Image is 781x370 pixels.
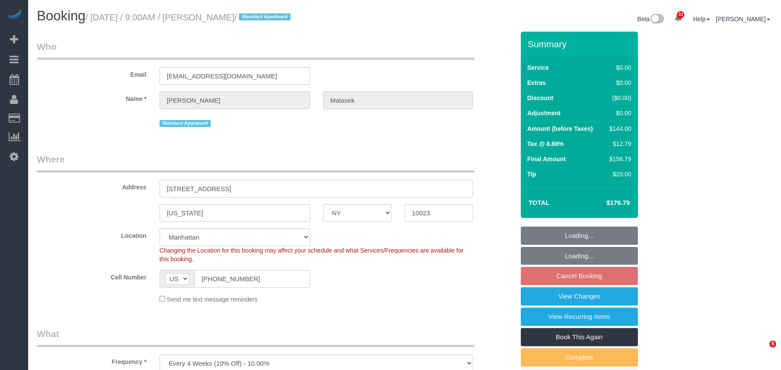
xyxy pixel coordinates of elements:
[521,287,638,305] a: View Changes
[527,124,593,133] label: Amount (before Taxes)
[527,109,561,117] label: Adjustment
[527,63,549,72] label: Service
[30,91,153,103] label: Name *
[239,13,291,20] span: Standard Apartment
[527,140,564,148] label: Tax @ 8.88%
[30,354,153,366] label: Frequency *
[30,228,153,240] label: Location
[527,155,566,163] label: Final Amount
[606,94,631,102] div: ($0.00)
[752,341,772,361] iframe: Intercom live chat
[37,328,474,347] legend: What
[194,270,310,288] input: Cell Number
[637,16,664,23] a: Beta
[37,40,474,60] legend: Who
[160,204,310,222] input: City
[606,109,631,117] div: $0.00
[670,9,687,28] a: 33
[160,91,310,109] input: First Name
[37,153,474,172] legend: Where
[527,78,546,87] label: Extras
[606,124,631,133] div: $144.00
[606,155,631,163] div: $156.79
[650,14,664,25] img: New interface
[606,170,631,179] div: $20.00
[529,199,550,206] strong: Total
[528,39,634,49] h3: Summary
[160,247,464,263] span: Changing the Location for this booking may affect your schedule and what Services/Frequencies are...
[323,91,474,109] input: Last Name
[527,94,553,102] label: Discount
[606,78,631,87] div: $0.00
[30,180,153,191] label: Address
[677,11,684,18] span: 33
[521,328,638,346] a: Book This Again
[716,16,770,23] a: [PERSON_NAME]
[405,204,473,222] input: Zip Code
[606,140,631,148] div: $12.79
[85,13,293,22] small: / [DATE] / 9:00AM / [PERSON_NAME]
[527,170,536,179] label: Tip
[160,67,310,85] input: Email
[521,308,638,326] a: View Recurring Items
[160,120,211,127] span: Standard Apartment
[234,13,293,22] span: /
[167,296,258,303] span: Send me text message reminders
[5,9,23,21] img: Automaid Logo
[580,199,630,207] h4: $176.79
[30,270,153,282] label: Cell Number
[606,63,631,72] div: $0.00
[37,8,85,23] span: Booking
[769,341,776,347] span: 5
[693,16,710,23] a: Help
[30,67,153,79] label: Email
